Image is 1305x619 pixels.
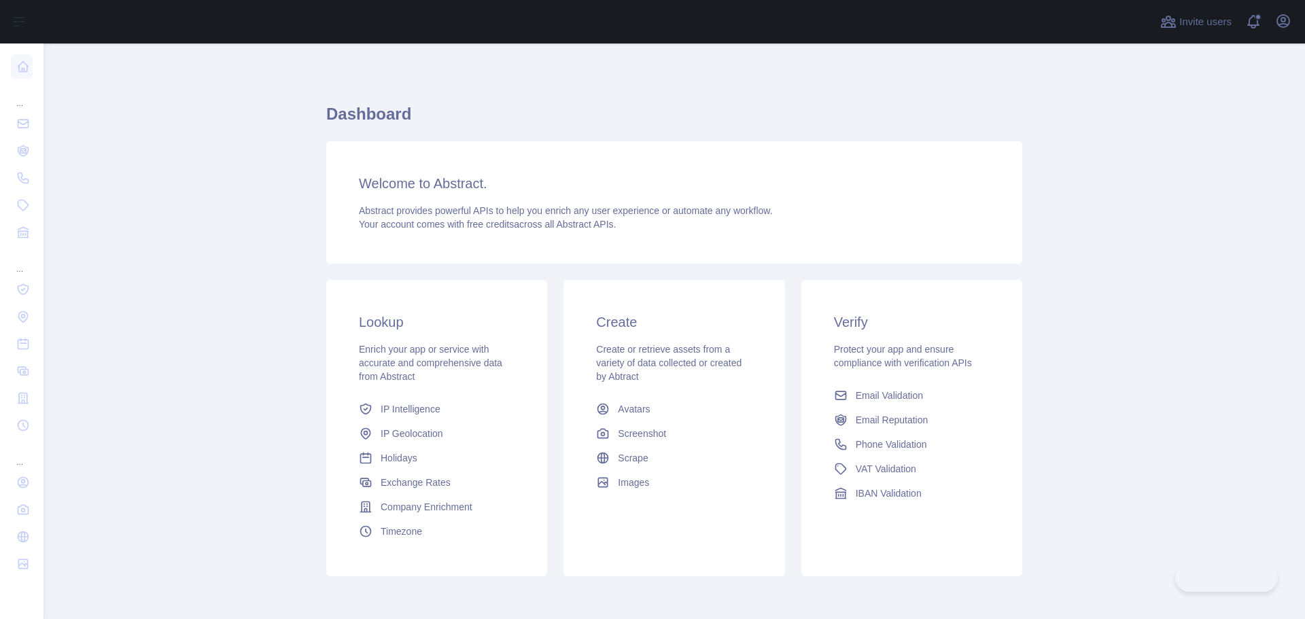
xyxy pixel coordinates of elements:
[829,383,995,408] a: Email Validation
[381,476,451,489] span: Exchange Rates
[829,457,995,481] a: VAT Validation
[834,344,972,368] span: Protect your app and ensure compliance with verification APIs
[359,174,990,193] h3: Welcome to Abstract.
[381,525,422,538] span: Timezone
[834,313,990,332] h3: Verify
[618,451,648,465] span: Scrape
[353,397,520,421] a: IP Intelligence
[353,421,520,446] a: IP Geolocation
[381,427,443,440] span: IP Geolocation
[856,389,923,402] span: Email Validation
[856,438,927,451] span: Phone Validation
[353,519,520,544] a: Timezone
[591,470,757,495] a: Images
[829,481,995,506] a: IBAN Validation
[618,427,666,440] span: Screenshot
[618,476,649,489] span: Images
[856,462,916,476] span: VAT Validation
[359,205,773,216] span: Abstract provides powerful APIs to help you enrich any user experience or automate any workflow.
[856,413,928,427] span: Email Reputation
[11,82,33,109] div: ...
[591,421,757,446] a: Screenshot
[359,344,502,382] span: Enrich your app or service with accurate and comprehensive data from Abstract
[596,313,752,332] h3: Create
[353,446,520,470] a: Holidays
[353,470,520,495] a: Exchange Rates
[596,344,742,382] span: Create or retrieve assets from a variety of data collected or created by Abtract
[856,487,922,500] span: IBAN Validation
[829,408,995,432] a: Email Reputation
[467,219,514,230] span: free credits
[326,103,1022,136] h1: Dashboard
[359,219,616,230] span: Your account comes with across all Abstract APIs.
[1179,14,1232,30] span: Invite users
[359,313,515,332] h3: Lookup
[829,432,995,457] a: Phone Validation
[591,397,757,421] a: Avatars
[11,440,33,467] div: ...
[381,451,417,465] span: Holidays
[353,495,520,519] a: Company Enrichment
[591,446,757,470] a: Scrape
[11,247,33,275] div: ...
[1158,11,1234,33] button: Invite users
[381,500,472,514] span: Company Enrichment
[381,402,440,416] span: IP Intelligence
[618,402,650,416] span: Avatars
[1175,563,1278,592] iframe: Toggle Customer Support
